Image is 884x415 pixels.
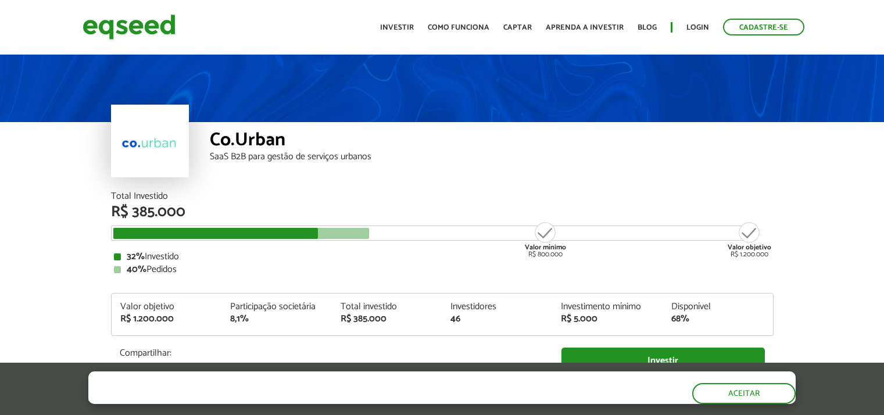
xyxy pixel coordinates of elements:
[210,152,774,162] div: SaaS B2B para gestão de serviços urbanos
[686,24,709,31] a: Login
[111,205,774,220] div: R$ 385.000
[692,383,796,404] button: Aceitar
[88,392,509,403] p: Ao clicar em "aceitar", você aceita nossa .
[503,24,532,31] a: Captar
[450,314,543,324] div: 46
[546,24,624,31] a: Aprenda a investir
[111,192,774,201] div: Total Investido
[561,348,765,374] a: Investir
[524,221,567,258] div: R$ 800.000
[450,302,543,312] div: Investidores
[561,302,654,312] div: Investimento mínimo
[127,262,146,277] strong: 40%
[341,314,434,324] div: R$ 385.000
[83,12,176,42] img: EqSeed
[242,393,376,403] a: política de privacidade e de cookies
[127,249,145,264] strong: 32%
[114,252,771,262] div: Investido
[428,24,489,31] a: Como funciona
[341,302,434,312] div: Total investido
[230,302,323,312] div: Participação societária
[561,314,654,324] div: R$ 5.000
[525,242,566,253] strong: Valor mínimo
[671,302,764,312] div: Disponível
[120,348,544,359] p: Compartilhar:
[638,24,657,31] a: Blog
[728,221,771,258] div: R$ 1.200.000
[120,314,213,324] div: R$ 1.200.000
[210,131,774,152] div: Co.Urban
[120,302,213,312] div: Valor objetivo
[671,314,764,324] div: 68%
[728,242,771,253] strong: Valor objetivo
[723,19,804,35] a: Cadastre-se
[230,314,323,324] div: 8,1%
[114,265,771,274] div: Pedidos
[88,371,509,389] h5: O site da EqSeed utiliza cookies para melhorar sua navegação.
[380,24,414,31] a: Investir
